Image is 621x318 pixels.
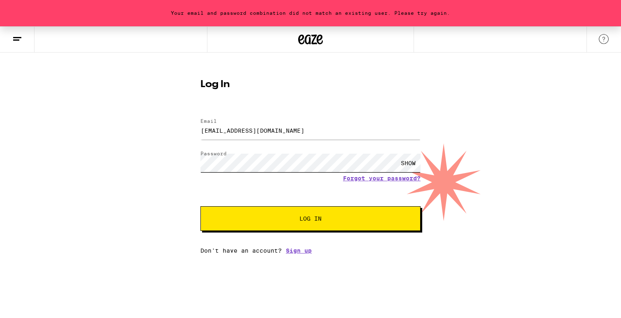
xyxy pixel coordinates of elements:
[200,121,421,140] input: Email
[200,247,421,254] div: Don't have an account?
[200,206,421,231] button: Log In
[200,80,421,90] h1: Log In
[200,151,227,156] label: Password
[200,118,217,124] label: Email
[286,247,312,254] a: Sign up
[299,216,322,221] span: Log In
[5,6,59,12] span: Hi. Need any help?
[396,154,421,172] div: SHOW
[343,175,421,182] a: Forgot your password?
